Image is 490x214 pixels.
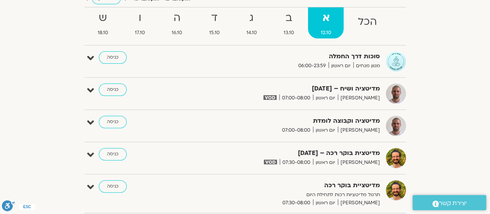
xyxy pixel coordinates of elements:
span: יום ראשון [313,94,338,102]
span: [PERSON_NAME] [338,199,380,207]
strong: מדיטצית בוקר רכה – [DATE] [190,148,380,158]
strong: מדיטציה וקבוצה לומדת [190,116,380,126]
span: 07:30-08:00 [280,199,313,207]
p: תרגול מדיטציות רכות לתחילת היום [190,191,380,199]
strong: ג [234,9,269,27]
img: vodicon [263,95,276,100]
span: 07:00-08:00 [279,94,313,102]
a: ב13.10 [271,7,306,38]
strong: ה [159,9,195,27]
a: כניסה [99,84,127,96]
span: [PERSON_NAME] [338,94,380,102]
span: יום ראשון [313,199,338,207]
span: 06:00-23:59 [296,62,328,70]
a: ה16.10 [159,7,195,38]
span: יום ראשון [328,62,353,70]
strong: ש [85,9,121,27]
strong: ו [122,9,158,27]
span: מגוון מנחים [353,62,380,70]
span: 07:30-08:00 [280,158,313,167]
a: ו17.10 [122,7,158,38]
a: כניסה [99,148,127,160]
span: 14.10 [234,29,269,37]
span: יום ראשון [313,126,338,134]
strong: מדיטציית בוקר רכה [190,180,380,191]
span: [PERSON_NAME] [338,126,380,134]
a: כניסה [99,116,127,128]
span: [PERSON_NAME] [338,158,380,167]
strong: א [308,9,344,27]
span: 15.10 [196,29,232,37]
a: ש18.10 [85,7,121,38]
a: יצירת קשר [413,195,486,210]
a: ד15.10 [196,7,232,38]
strong: ב [271,9,306,27]
span: 13.10 [271,29,306,37]
span: יצירת קשר [439,198,467,209]
a: א12.10 [308,7,344,38]
a: כניסה [99,51,127,64]
span: 17.10 [122,29,158,37]
a: כניסה [99,180,127,193]
span: יום ראשון [313,158,338,167]
strong: סוכות דרך החמלה [190,51,380,62]
span: 07:00-08:00 [279,126,313,134]
span: 12.10 [308,29,344,37]
a: ג14.10 [234,7,269,38]
a: הכל [345,7,389,38]
span: 18.10 [85,29,121,37]
span: 16.10 [159,29,195,37]
strong: ד [196,9,232,27]
strong: מדיטציה ושיח – [DATE] [190,84,380,94]
img: vodicon [264,160,277,164]
strong: הכל [345,13,389,31]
